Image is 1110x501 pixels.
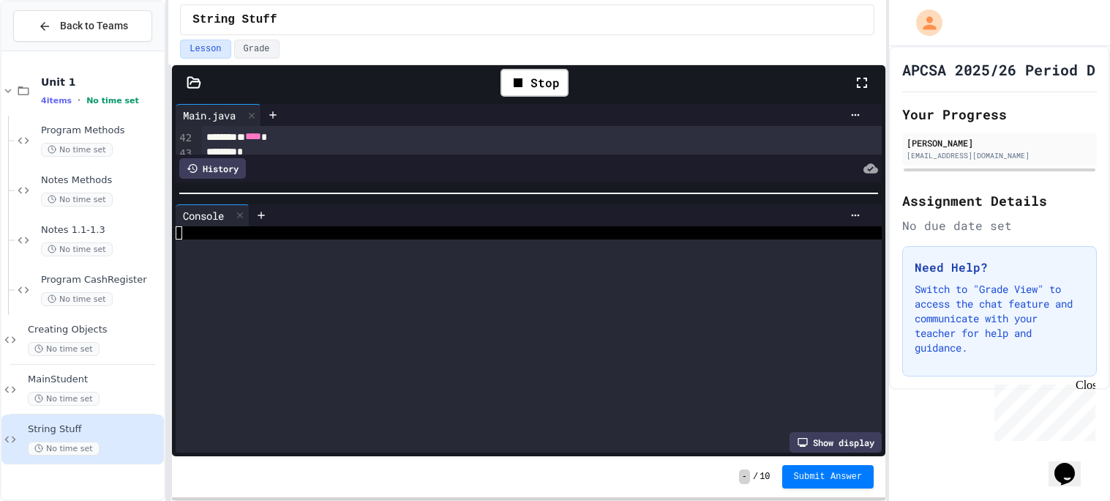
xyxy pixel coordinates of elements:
span: / [753,471,758,483]
div: [EMAIL_ADDRESS][DOMAIN_NAME] [907,150,1092,161]
span: Notes Methods [41,174,161,187]
div: [PERSON_NAME] [907,136,1092,149]
span: 10 [760,471,770,483]
span: Creating Objects [28,324,161,336]
span: 4 items [41,96,72,105]
button: Grade [234,40,280,59]
span: No time set [28,442,100,456]
span: No time set [41,242,113,256]
span: No time set [41,193,113,207]
span: Unit 1 [41,75,161,89]
span: No time set [41,143,113,157]
span: Notes 1.1-1.3 [41,224,161,237]
span: MainStudent [28,374,161,386]
span: No time set [41,292,113,306]
span: Program CashRegister [41,274,161,286]
h3: Need Help? [915,259,1084,276]
span: No time set [28,392,100,406]
div: Chat with us now!Close [6,6,101,93]
div: Stop [500,69,569,97]
div: My Account [901,6,946,40]
button: Submit Answer [782,465,874,489]
span: No time set [28,342,100,356]
iframe: chat widget [989,379,1095,441]
button: Lesson [180,40,230,59]
span: String Stuff [28,423,161,436]
span: Program Methods [41,125,161,137]
span: Back to Teams [60,18,128,34]
h1: APCSA 2025/26 Period D [902,59,1095,80]
h2: Assignment Details [902,190,1097,211]
p: Switch to "Grade View" to access the chat feature and communicate with your teacher for help and ... [915,282,1084,355]
button: Back to Teams [13,10,152,42]
span: • [78,94,80,106]
span: - [739,470,750,484]
div: No due date set [902,217,1097,234]
span: String Stuff [192,11,277,29]
span: No time set [86,96,139,105]
span: Submit Answer [794,471,863,483]
iframe: chat widget [1049,442,1095,486]
h2: Your Progress [902,104,1097,125]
